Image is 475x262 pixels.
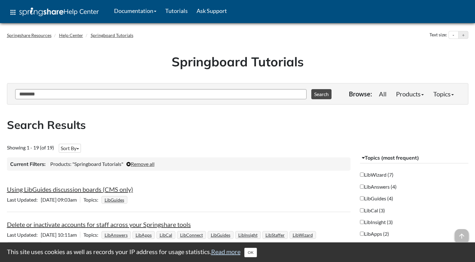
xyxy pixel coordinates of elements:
[110,3,161,19] a: Documentation
[1,247,475,257] div: This site uses cookies as well as records your IP address for usage statistics.
[135,230,153,240] a: LibApps
[10,161,46,168] h3: Current Filters
[192,3,231,19] a: Ask Support
[72,161,123,167] span: "Springboard Tutorials"
[126,161,155,167] a: Remove all
[7,232,41,238] span: Last Updated
[210,230,231,240] a: LibGuides
[159,230,173,240] a: LibCal
[7,117,468,133] h2: Search Results
[459,31,468,39] button: Increase text size
[91,33,133,38] a: Springboard Tutorials
[9,9,17,16] span: apps
[7,197,41,203] span: Last Updated
[161,3,192,19] a: Tutorials
[244,248,257,257] button: Close
[360,207,385,214] label: LibCal (3)
[101,197,129,203] ul: Topics
[311,89,332,99] button: Search
[7,221,191,228] a: Delete or inactivate accounts for staff across your Springshare tools
[7,232,318,248] ul: Topics
[104,230,129,240] a: LibAnswers
[292,230,314,240] a: LibWizard
[360,152,468,164] button: Topics (most frequent)
[360,208,364,212] input: LibCal (3)
[59,144,81,153] button: Sort By
[83,197,101,203] span: Topics
[7,144,54,150] span: Showing 1 - 19 (of 19)
[428,31,448,39] div: Text size:
[360,195,393,202] label: LibGuides (4)
[455,229,469,243] span: arrow_upward
[360,173,364,177] input: LibWizard (7)
[9,241,40,250] a: Cross-Product
[19,8,64,16] img: Springshare
[7,197,80,203] span: [DATE] 09:03am
[374,88,391,100] a: All
[360,232,364,236] input: LibApps (2)
[265,230,286,240] a: LibStaffer
[449,31,458,39] button: Decrease text size
[360,220,364,224] input: LibInsight (3)
[12,53,464,70] h1: Springboard Tutorials
[360,196,364,200] input: LibGuides (4)
[64,7,99,15] span: Help Center
[360,219,393,226] label: LibInsight (3)
[104,195,125,204] a: LibGuides
[7,186,133,193] a: Using LibGuides discussion boards (CMS only)
[83,232,101,238] span: Topics
[391,88,429,100] a: Products
[349,89,372,98] p: Browse:
[429,88,459,100] a: Topics
[50,161,71,167] span: Products:
[7,33,52,38] a: Springshare Resources
[211,248,241,255] a: Read more
[360,185,364,189] input: LibAnswers (4)
[237,230,259,240] a: LibInsight
[59,33,83,38] a: Help Center
[7,232,80,238] span: [DATE] 10:11am
[5,3,103,22] a: apps Help Center
[360,171,393,178] label: LibWizard (7)
[179,230,204,240] a: LibConnect
[360,183,397,190] label: LibAnswers (4)
[360,230,389,237] label: LibApps (2)
[455,230,469,237] a: arrow_upward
